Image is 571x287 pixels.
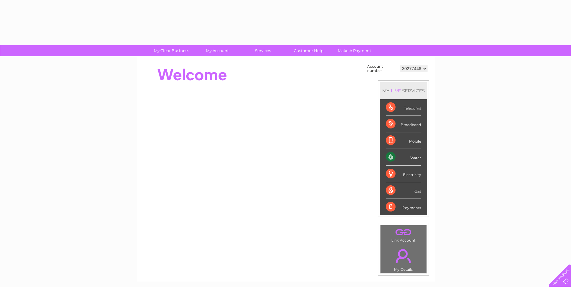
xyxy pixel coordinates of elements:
div: Broadband [386,116,421,132]
div: Telecoms [386,99,421,116]
div: Payments [386,199,421,215]
a: . [382,227,425,237]
td: Link Account [380,225,427,244]
div: Water [386,149,421,165]
div: LIVE [389,88,402,94]
div: Gas [386,182,421,199]
a: Customer Help [284,45,334,56]
a: My Clear Business [147,45,196,56]
td: Account number [366,63,399,74]
a: Make A Payment [330,45,379,56]
td: My Details [380,244,427,273]
a: My Account [192,45,242,56]
div: Mobile [386,132,421,149]
a: Services [238,45,288,56]
a: . [382,245,425,267]
div: Electricity [386,166,421,182]
div: MY SERVICES [380,82,427,99]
